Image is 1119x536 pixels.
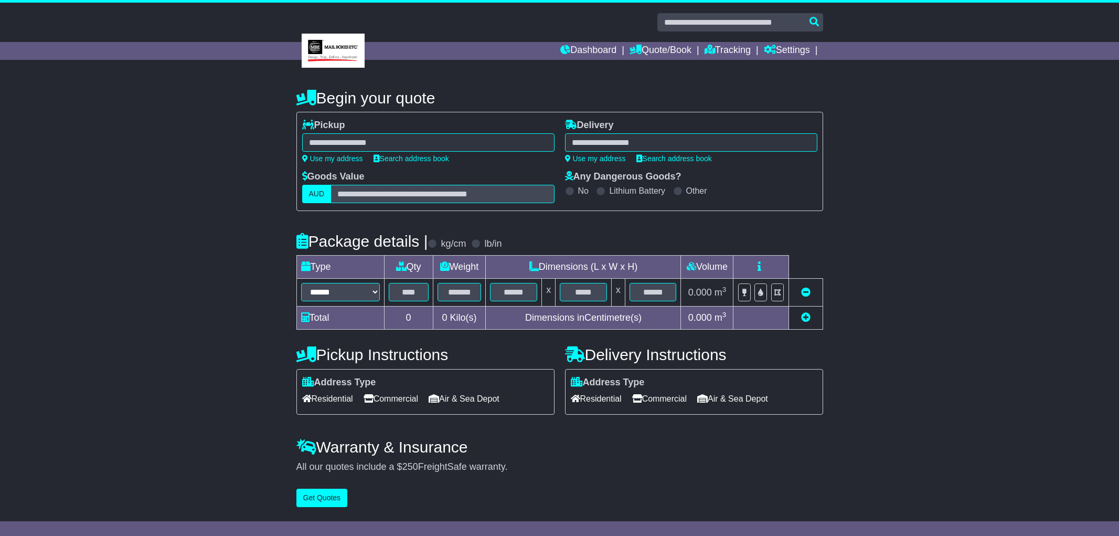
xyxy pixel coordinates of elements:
[688,312,712,323] span: 0.000
[296,306,384,329] td: Total
[302,120,345,131] label: Pickup
[722,286,727,293] sup: 3
[302,171,365,183] label: Goods Value
[578,186,589,196] label: No
[302,154,363,163] a: Use my address
[688,287,712,298] span: 0.000
[484,238,502,250] label: lb/in
[486,256,681,279] td: Dimensions (L x W x H)
[571,391,622,407] span: Residential
[571,377,645,388] label: Address Type
[565,120,614,131] label: Delivery
[296,461,823,473] div: All our quotes include a $ FreightSafe warranty.
[302,34,365,68] img: MBE Eight Mile Plains
[565,346,823,363] h4: Delivery Instructions
[542,279,556,306] td: x
[296,346,555,363] h4: Pickup Instructions
[364,391,418,407] span: Commercial
[296,438,823,456] h4: Warranty & Insurance
[402,461,418,472] span: 250
[722,311,727,319] sup: 3
[705,42,751,60] a: Tracking
[486,306,681,329] td: Dimensions in Centimetre(s)
[801,287,811,298] a: Remove this item
[715,312,727,323] span: m
[384,256,433,279] td: Qty
[442,312,447,323] span: 0
[609,186,665,196] label: Lithium Battery
[302,377,376,388] label: Address Type
[686,186,707,196] label: Other
[560,42,616,60] a: Dashboard
[429,391,499,407] span: Air & Sea Depot
[801,312,811,323] a: Add new item
[441,238,466,250] label: kg/cm
[632,391,687,407] span: Commercial
[296,489,348,507] button: Get Quotes
[296,233,428,250] h4: Package details |
[611,279,625,306] td: x
[302,185,332,203] label: AUD
[433,306,486,329] td: Kilo(s)
[374,154,449,163] a: Search address book
[715,287,727,298] span: m
[296,256,384,279] td: Type
[296,89,823,107] h4: Begin your quote
[384,306,433,329] td: 0
[302,391,353,407] span: Residential
[630,42,691,60] a: Quote/Book
[565,154,626,163] a: Use my address
[697,391,768,407] span: Air & Sea Depot
[565,171,681,183] label: Any Dangerous Goods?
[433,256,486,279] td: Weight
[681,256,733,279] td: Volume
[764,42,810,60] a: Settings
[636,154,712,163] a: Search address book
